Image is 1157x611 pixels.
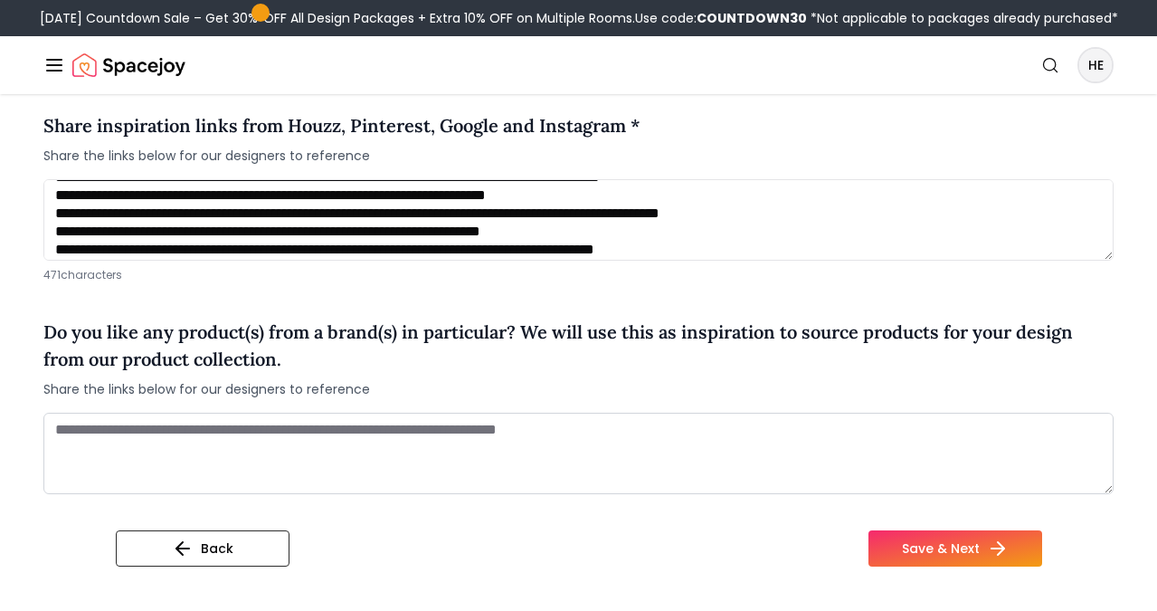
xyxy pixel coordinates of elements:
nav: Global [43,36,1114,94]
span: Share the links below for our designers to reference [43,380,1114,398]
p: 471 characters [43,268,1114,282]
span: Share the links below for our designers to reference [43,147,640,165]
h4: Do you like any product(s) from a brand(s) in particular? We will use this as inspiration to sour... [43,319,1114,373]
div: [DATE] Countdown Sale – Get 30% OFF All Design Packages + Extra 10% OFF on Multiple Rooms. [40,9,1118,27]
span: Use code: [635,9,807,27]
button: HE [1077,47,1114,83]
span: HE [1079,49,1112,81]
b: COUNTDOWN30 [697,9,807,27]
h4: Share inspiration links from Houzz, Pinterest, Google and Instagram * [43,112,640,139]
a: Spacejoy [72,47,185,83]
img: Spacejoy Logo [72,47,185,83]
button: Save & Next [868,530,1042,567]
button: Back [116,530,289,567]
span: *Not applicable to packages already purchased* [807,9,1118,27]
